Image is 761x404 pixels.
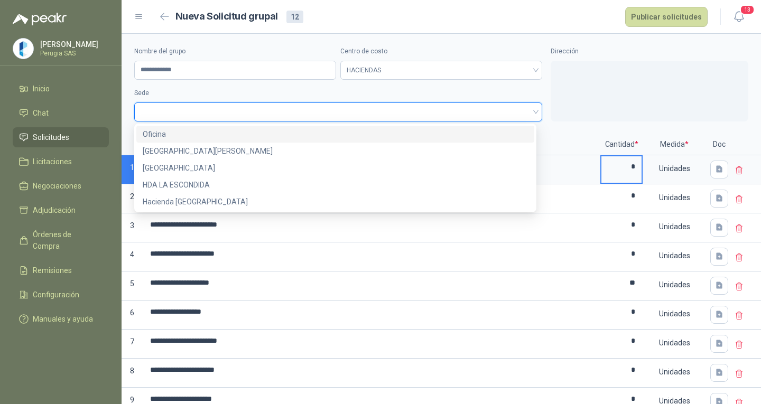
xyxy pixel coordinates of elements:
p: 6 [122,300,143,330]
span: Inicio [33,83,50,95]
h2: Nueva Solicitud grupal [175,9,278,24]
p: Doc [706,134,732,155]
img: Company Logo [13,39,33,59]
span: Manuales y ayuda [33,313,93,325]
div: Hacienda LA ARGELIA [136,143,534,159]
div: [GEOGRAPHIC_DATA][PERSON_NAME] [143,145,528,157]
div: Unidades [644,243,705,268]
span: Chat [33,107,49,119]
div: 12 [286,11,303,23]
div: Hacienda [GEOGRAPHIC_DATA] [143,196,528,208]
a: Remisiones [13,260,109,280]
div: Unidades [644,185,705,210]
span: Negociaciones [33,180,81,192]
div: Unidades [644,273,705,297]
a: Configuración [13,285,109,305]
span: Licitaciones [33,156,72,167]
label: Centro de costo [340,46,542,57]
div: Unidades [644,214,705,239]
a: Inicio [13,79,109,99]
p: Medida [643,134,706,155]
p: 2 [122,184,143,213]
div: BOGOTÁ [136,159,534,176]
span: Solicitudes [33,131,69,143]
div: Unidades [644,331,705,355]
span: Adjudicación [33,204,76,216]
span: 13 [740,5,755,15]
div: Oficina [136,126,534,143]
a: Negociaciones [13,176,109,196]
p: 5 [122,271,143,300]
button: Publicar solicitudes [625,7,708,27]
div: Unidades [644,156,705,181]
label: Nombre del grupo [134,46,336,57]
p: [PERSON_NAME] [40,41,106,48]
a: Adjudicación [13,200,109,220]
a: Licitaciones [13,152,109,172]
div: Hacienda Buenos Aires [136,193,534,210]
p: 7 [122,330,143,359]
button: 13 [729,7,748,26]
label: Sede [134,88,542,98]
p: 8 [122,359,143,388]
div: Unidades [644,302,705,326]
img: Logo peakr [13,13,67,25]
p: Perugia SAS [40,50,106,57]
span: Remisiones [33,265,72,276]
p: 1 [122,155,143,184]
a: Chat [13,103,109,123]
p: 3 [122,213,143,242]
div: HDA LA ESCONDIDA [136,176,534,193]
a: Solicitudes [13,127,109,147]
p: 4 [122,242,143,271]
div: Oficina [143,128,528,140]
span: Configuración [33,289,79,300]
label: Dirección [551,46,748,57]
span: HACIENDAS [347,62,536,78]
div: HDA LA ESCONDIDA [143,179,528,191]
span: Órdenes de Compra [33,229,99,252]
p: Cantidad [600,134,643,155]
a: Manuales y ayuda [13,309,109,329]
div: Unidades [644,360,705,384]
div: [GEOGRAPHIC_DATA] [143,162,528,174]
a: Órdenes de Compra [13,224,109,256]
